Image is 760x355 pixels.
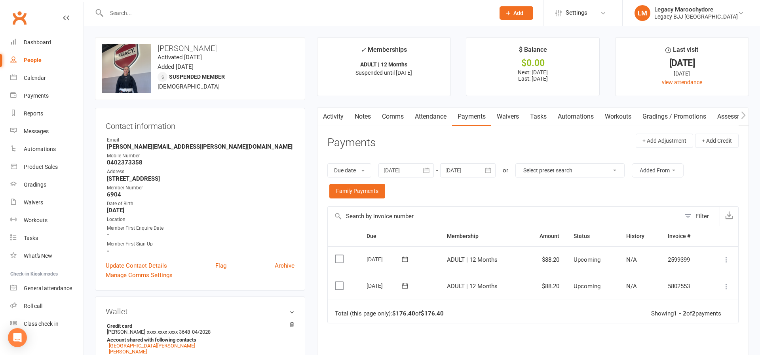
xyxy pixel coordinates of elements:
div: Dashboard [24,39,51,45]
a: Automations [10,140,84,158]
a: Payments [10,87,84,105]
a: Dashboard [10,34,84,51]
div: Legacy Maroochydore [654,6,738,13]
a: Tasks [10,229,84,247]
a: General attendance kiosk mode [10,279,84,297]
td: $88.20 [523,273,566,300]
span: Suspended member [169,74,225,80]
a: Messages [10,123,84,140]
span: ADULT | 12 Months [447,283,498,290]
a: Update Contact Details [106,261,167,270]
span: N/A [626,283,637,290]
a: Notes [349,108,376,126]
a: Waivers [491,108,524,126]
th: Due [359,226,439,246]
th: Amount [523,226,566,246]
a: Family Payments [329,184,385,198]
button: Filter [680,207,720,226]
strong: - [107,247,294,255]
div: Date of Birth [107,200,294,208]
i: ✓ [361,46,366,54]
strong: - [107,231,294,238]
h3: Payments [327,137,376,149]
span: N/A [626,256,637,263]
a: Tasks [524,108,552,126]
a: Payments [452,108,491,126]
div: [DATE] [367,253,403,265]
h3: Wallet [106,307,294,316]
strong: 6904 [107,191,294,198]
span: Suspended until [DATE] [355,70,412,76]
div: Product Sales [24,164,58,170]
div: Gradings [24,181,46,188]
div: Open Intercom Messenger [8,328,27,347]
span: xxxx xxxx xxxx 3648 [147,329,190,335]
a: Archive [275,261,294,270]
div: Filter [695,211,709,221]
td: 2599399 [661,246,708,273]
a: What's New [10,247,84,265]
a: Workouts [10,211,84,229]
a: Automations [552,108,599,126]
span: Upcoming [574,283,600,290]
div: or [503,166,508,175]
a: Class kiosk mode [10,315,84,333]
div: General attendance [24,285,72,291]
div: [DATE] [367,279,403,292]
div: Automations [24,146,56,152]
div: Legacy BJJ [GEOGRAPHIC_DATA] [654,13,738,20]
time: Activated [DATE] [158,54,202,61]
strong: Credit card [107,323,291,329]
div: Member First Sign Up [107,240,294,248]
a: Roll call [10,297,84,315]
div: $ Balance [519,45,547,59]
strong: [DATE] [107,207,294,214]
button: + Add Adjustment [636,134,693,148]
a: Attendance [409,108,452,126]
div: $0.00 [473,59,592,67]
div: Last visit [665,45,698,59]
strong: [PERSON_NAME][EMAIL_ADDRESS][PERSON_NAME][DOMAIN_NAME] [107,143,294,150]
a: Waivers [10,194,84,211]
div: Address [107,168,294,176]
div: Showing of payments [651,310,721,317]
button: + Add Credit [695,134,739,148]
div: Email [107,136,294,144]
a: People [10,51,84,69]
h3: [PERSON_NAME] [102,44,298,53]
a: [GEOGRAPHIC_DATA][PERSON_NAME] [109,343,195,349]
td: $88.20 [523,246,566,273]
a: Comms [376,108,409,126]
div: [DATE] [623,59,741,67]
div: Member First Enquire Date [107,225,294,232]
span: Upcoming [574,256,600,263]
strong: Account shared with following contacts [107,337,291,343]
a: Activity [317,108,349,126]
th: Membership [440,226,523,246]
div: LM [635,5,650,21]
p: Next: [DATE] Last: [DATE] [473,69,592,82]
div: People [24,57,42,63]
a: Product Sales [10,158,84,176]
time: Added [DATE] [158,63,194,70]
td: 5802553 [661,273,708,300]
a: Reports [10,105,84,123]
div: Roll call [24,303,42,309]
strong: 0402373358 [107,159,294,166]
div: Messages [24,128,49,134]
div: Mobile Number [107,152,294,160]
th: Invoice # [661,226,708,246]
div: Memberships [361,45,407,59]
th: Status [566,226,619,246]
a: Gradings / Promotions [637,108,712,126]
a: view attendance [662,79,702,85]
a: Gradings [10,176,84,194]
th: History [619,226,661,246]
span: Settings [566,4,587,22]
div: What's New [24,253,52,259]
strong: 1 - 2 [674,310,686,317]
input: Search... [104,8,489,19]
button: Add [500,6,533,20]
div: Location [107,216,294,223]
div: Class check-in [24,321,59,327]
